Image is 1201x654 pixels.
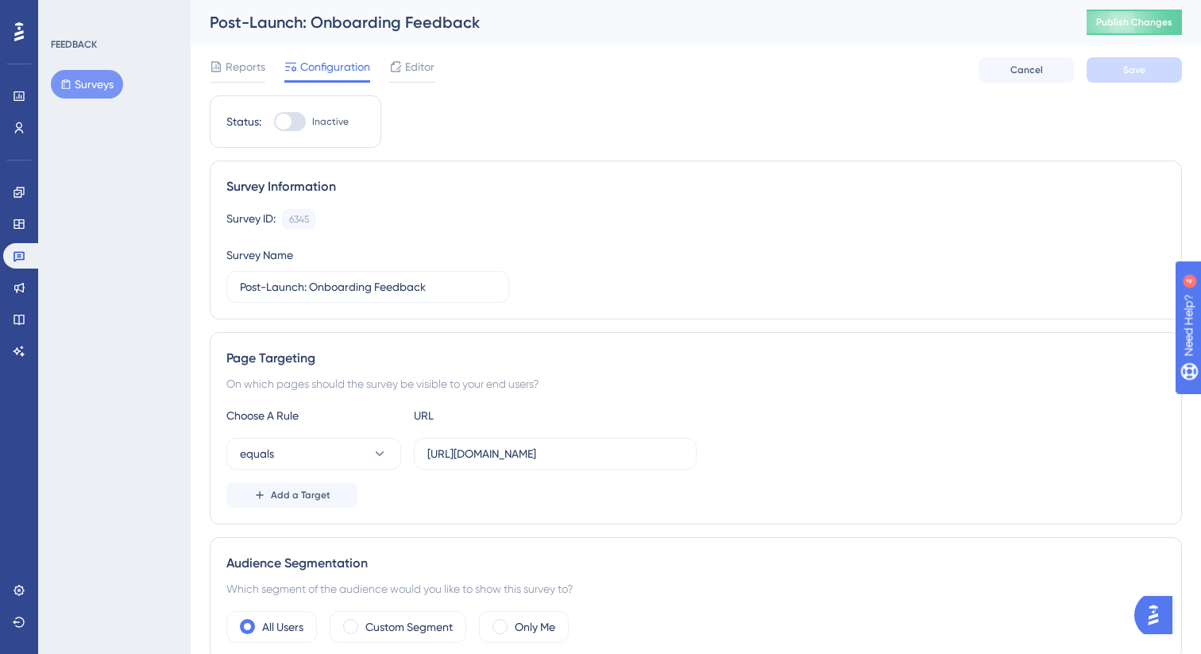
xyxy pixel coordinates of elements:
span: Add a Target [271,489,330,501]
div: Choose A Rule [226,406,401,425]
div: Audience Segmentation [226,554,1165,573]
div: Survey ID: [226,209,276,230]
div: Post-Launch: Onboarding Feedback [210,11,1047,33]
div: 6345 [289,213,309,226]
div: On which pages should the survey be visible to your end users? [226,374,1165,393]
button: Cancel [979,57,1074,83]
span: Save [1123,64,1145,76]
span: Configuration [300,57,370,76]
label: Only Me [515,617,555,637]
div: Survey Name [226,246,293,265]
button: Save [1087,57,1182,83]
span: equals [240,444,274,463]
div: URL [414,406,589,425]
iframe: UserGuiding AI Assistant Launcher [1134,591,1182,639]
input: Type your Survey name [240,278,496,296]
button: Add a Target [226,482,357,508]
div: Status: [226,112,261,131]
span: Reports [226,57,265,76]
span: Cancel [1010,64,1043,76]
div: Survey Information [226,177,1165,196]
span: Publish Changes [1096,16,1172,29]
label: Custom Segment [365,617,453,637]
button: Publish Changes [1087,10,1182,35]
div: FEEDBACK [51,38,97,51]
span: Inactive [312,115,349,128]
div: Which segment of the audience would you like to show this survey to? [226,579,1165,598]
div: 4 [110,8,115,21]
label: All Users [262,617,303,637]
div: Page Targeting [226,349,1165,368]
input: yourwebsite.com/path [427,445,683,462]
button: equals [226,438,401,470]
button: Surveys [51,70,123,99]
span: Need Help? [37,4,99,23]
span: Editor [405,57,434,76]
